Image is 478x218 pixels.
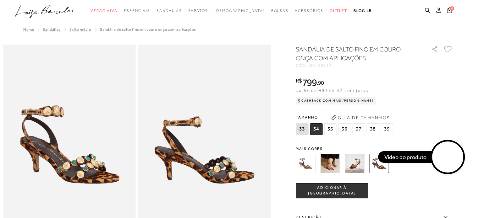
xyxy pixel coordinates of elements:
a: Salto Médio [69,27,91,32]
h1: SANDÁLIA DE SALTO FINO EM COURO ONÇA COM APLICAÇÕES [296,45,414,62]
a: noSubCategoriesText [214,5,265,17]
span: 33 [296,123,308,135]
span: SANDÁLIA DE SALTO FINO EM COURO ONÇA COM APLICAÇÕES [100,27,196,32]
a: BLOG LB [354,5,372,17]
span: ADICIONAR À [GEOGRAPHIC_DATA] [296,185,368,196]
span: [DEMOGRAPHIC_DATA] [214,8,265,13]
span: Sandálias [157,8,182,13]
a: categoryNavScreenReaderText [157,5,182,17]
span: 38 [366,123,379,135]
a: categoryNavScreenReaderText [295,5,323,17]
img: SANDÁLIA DE SALTO FINO EM COURO CAFÉ COM APLICAÇÕES [320,154,340,173]
span: ou 6x de R$133,32 sem juros [296,88,368,93]
span: Mais cores [296,147,453,151]
span: 132400126 [307,63,332,68]
span: Sapatos [188,8,208,13]
span: Bolsas [271,8,288,13]
img: SANDÁLIA DE SALTO FINO EM CAMURÇA BEGE COM APLICAÇÕES [296,154,315,173]
i: , [317,80,324,86]
span: 0 [450,6,454,11]
span: 34 [310,123,322,135]
button: Guia de Tamanhos [329,113,392,123]
img: SANDÁLIA DE SALTO FINO EM COURO CARAMELO COM APLICAÇÕES [345,154,364,173]
span: Outlet [330,8,347,13]
span: Tamanho [296,113,395,122]
i: R$ [296,78,302,83]
button: 0 [445,7,454,15]
span: 90 [318,79,324,86]
a: categoryNavScreenReaderText [188,5,208,17]
div: Vídeo do produto [378,151,432,162]
a: categoryNavScreenReaderText [271,5,288,17]
img: SANDÁLIA DE SALTO FINO EM COURO ONÇA COM APLICAÇÕES [369,154,389,173]
span: Essenciais [124,8,150,13]
button: ADICIONAR À [GEOGRAPHIC_DATA] [296,183,368,198]
span: 37 [352,123,365,135]
a: Home [23,27,34,32]
span: 35 [324,123,337,135]
div: Cashback com Mais [PERSON_NAME] [296,97,376,104]
span: 799 [302,77,317,88]
div: CÓD: [296,64,421,67]
span: BLOG LB [354,8,372,13]
a: categoryNavScreenReaderText [91,5,118,17]
span: Acessórios [295,8,323,13]
a: categoryNavScreenReaderText [124,5,150,17]
a: SANDÁLIAS [43,27,60,32]
a: categoryNavScreenReaderText [330,5,347,17]
span: 36 [338,123,351,135]
span: 39 [381,123,393,135]
span: Verão Viva [91,8,118,13]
